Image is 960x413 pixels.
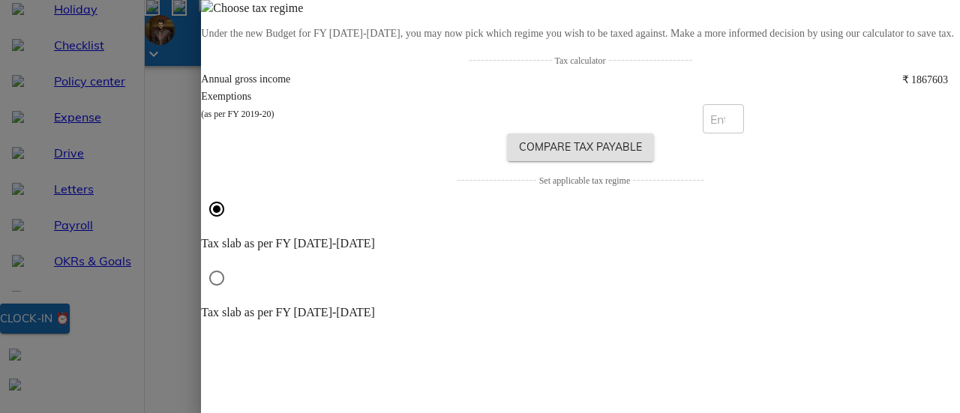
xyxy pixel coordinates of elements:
[201,306,960,319] p: Tax slab as per FY [DATE]-[DATE]
[507,133,654,161] button: Compare tax payable
[699,73,960,86] div: ₹ 1867603
[201,73,699,86] div: Annual gross income
[606,53,693,66] span: ---------------------
[201,237,960,250] p: Tax slab as per FY [DATE]-[DATE]
[703,104,744,133] input: Enter
[537,175,633,186] span: Set applicable tax regime
[553,55,606,66] span: Tax calculator
[519,138,642,157] span: Compare tax payable
[457,173,537,186] span: --------------------
[201,25,960,41] p: Under the new Budget for FY [DATE]-[DATE], you may now pick which regime you wish to be taxed aga...
[632,173,704,186] span: ------------------
[201,109,703,120] p: (as per FY 2019-20)
[469,53,553,66] span: ---------------------
[213,1,303,14] span: Choose tax regime
[201,91,703,103] p: Exemptions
